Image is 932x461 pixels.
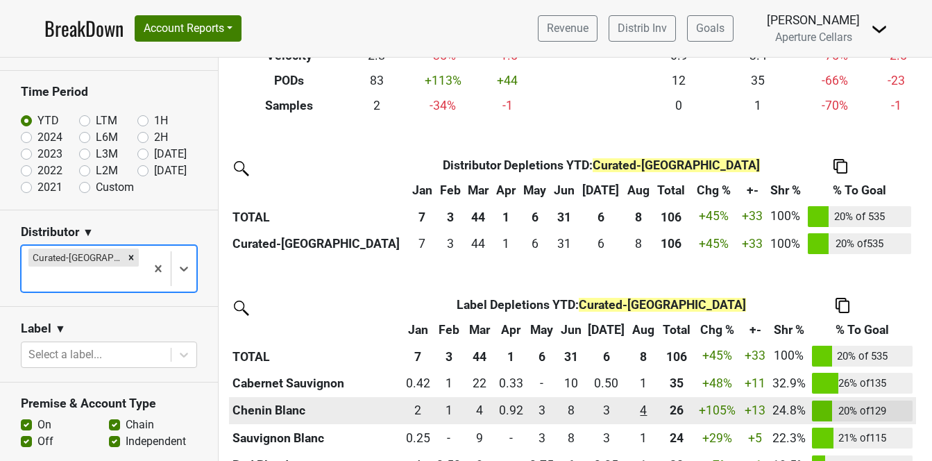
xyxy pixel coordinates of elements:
[403,397,434,425] td: 2.25
[37,179,62,196] label: 2021
[741,235,763,253] div: +33
[797,68,872,93] td: -66 %
[767,203,804,230] td: 100%
[350,68,404,93] td: 83
[526,342,557,370] th: 6
[495,397,527,425] td: 0.917
[403,369,434,397] td: 0.417
[804,178,915,203] th: % To Goal: activate to sort column ascending
[464,369,495,397] td: 21.833
[797,93,872,118] td: -70 %
[579,203,624,230] th: 6
[21,396,197,411] h3: Premise & Account Type
[229,424,403,452] th: Sauvignon Blanc
[585,342,629,370] th: 6
[412,235,432,253] div: 7
[37,417,51,433] label: On
[745,401,765,419] div: +13
[96,129,118,146] label: L6M
[520,230,550,258] td: 6.083
[154,129,168,146] label: 2H
[693,369,741,397] td: +48 %
[593,158,760,172] span: Curated-[GEOGRAPHIC_DATA]
[557,424,585,452] td: 7.5
[21,85,197,99] h3: Time Period
[653,203,688,230] th: 106
[96,179,134,196] label: Custom
[126,417,154,433] label: Chain
[499,429,523,447] div: -
[561,429,582,447] div: 8
[623,230,653,258] td: 7.666
[718,93,797,118] td: 1
[96,146,118,162] label: L3M
[659,424,694,452] th: 23.667
[767,230,804,258] td: 100%
[588,429,625,447] div: 3
[37,146,62,162] label: 2023
[553,235,575,253] div: 31
[520,203,550,230] th: 6
[699,209,729,223] span: +45%
[663,429,690,447] div: 24
[628,397,659,425] td: 4.167
[493,178,520,203] th: Apr: activate to sort column ascending
[229,296,251,318] img: filter
[632,374,656,392] div: 1
[529,429,554,447] div: 3
[609,15,676,42] a: Distrib Inv
[639,93,718,118] td: 0
[499,401,523,419] div: 0.92
[871,21,888,37] img: Dropdown Menu
[523,235,546,253] div: 6
[434,342,465,370] th: 3
[434,317,465,342] th: Feb: activate to sort column ascending
[550,230,579,258] td: 30.999
[582,235,620,253] div: 6
[439,235,461,253] div: 3
[408,230,436,258] td: 6.667
[769,397,809,425] td: 24.8%
[872,93,922,118] td: -1
[585,424,629,452] td: 2.584
[468,401,492,419] div: 4
[639,68,718,93] td: 12
[408,203,436,230] th: 7
[434,369,465,397] td: 1.001
[495,424,527,452] td: 0
[436,153,766,178] th: Distributor Depletions YTD :
[561,401,582,419] div: 8
[434,292,769,317] th: Label Depletions YTD :
[693,397,741,425] td: +105 %
[745,429,765,447] div: +5
[557,342,585,370] th: 31
[526,424,557,452] td: 2.833
[437,401,461,419] div: 1
[154,146,187,162] label: [DATE]
[557,317,585,342] th: Jun: activate to sort column ascending
[96,112,117,129] label: LTM
[229,230,408,258] th: Curated-[GEOGRAPHIC_DATA]
[229,342,403,370] th: TOTAL
[588,401,625,419] div: 3
[745,374,765,392] div: +11
[403,68,482,93] td: +113 %
[628,369,659,397] td: 1.333
[464,203,493,230] th: 44
[579,178,624,203] th: Jul: activate to sort column ascending
[403,317,434,342] th: Jan: activate to sort column ascending
[623,178,653,203] th: Aug: activate to sort column ascending
[135,15,242,42] button: Account Reports
[693,342,741,370] td: +45 %
[124,249,139,267] div: Remove Curated-NC
[585,369,629,397] td: 0.5
[742,209,763,223] span: +33
[436,230,464,258] td: 3.168
[229,68,350,93] th: PODs
[154,162,187,179] label: [DATE]
[482,68,532,93] td: +44
[529,374,554,392] div: -
[663,401,690,419] div: 26
[623,203,653,230] th: 8
[526,369,557,397] td: 0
